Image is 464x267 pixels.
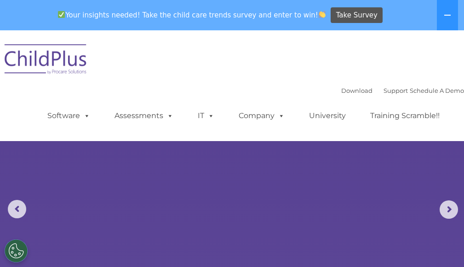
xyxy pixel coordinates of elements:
[189,107,223,125] a: IT
[319,11,326,18] img: 👏
[54,6,330,24] span: Your insights needed! Take the child care trends survey and enter to win!
[410,87,464,94] a: Schedule A Demo
[38,107,99,125] a: Software
[361,107,449,125] a: Training Scramble!!
[384,87,408,94] a: Support
[341,87,372,94] a: Download
[341,87,464,94] font: |
[300,107,355,125] a: University
[229,107,294,125] a: Company
[58,11,65,18] img: ✅
[336,7,378,23] span: Take Survey
[5,239,28,262] button: Cookies Settings
[105,107,183,125] a: Assessments
[331,7,383,23] a: Take Survey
